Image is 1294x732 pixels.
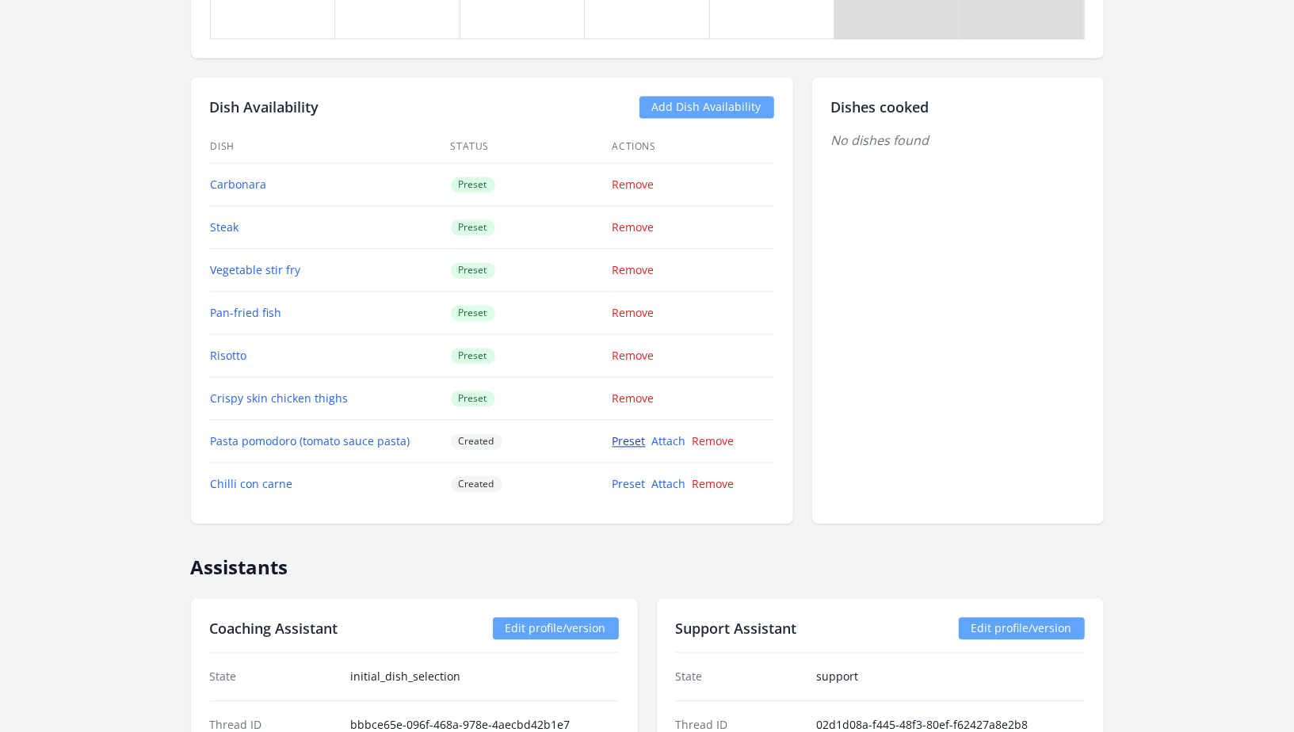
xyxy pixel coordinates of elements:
[211,391,349,406] a: Crispy skin chicken thighs
[210,96,319,118] h2: Dish Availability
[639,96,774,118] a: Add Dish Availability
[613,262,655,277] a: Remove
[693,476,735,491] a: Remove
[451,433,502,449] span: Created
[613,305,655,320] a: Remove
[210,669,338,684] dt: State
[211,433,410,448] a: Pasta pomodoro (tomato sauce pasta)
[451,391,495,406] span: Preset
[693,433,735,448] a: Remove
[493,617,619,639] a: Edit profile/version
[350,669,619,684] dd: initial_dish_selection
[652,476,686,491] a: Attach
[191,543,1104,579] h2: Assistants
[210,131,450,163] th: Dish
[676,669,804,684] dt: State
[959,617,1085,639] a: Edit profile/version
[211,348,247,363] a: Risotto
[831,131,1085,150] p: No dishes found
[451,219,495,235] span: Preset
[816,669,1085,684] dd: support
[211,305,282,320] a: Pan-fried fish
[652,433,686,448] a: Attach
[451,177,495,193] span: Preset
[613,348,655,363] a: Remove
[613,219,655,234] a: Remove
[612,131,774,163] th: Actions
[451,305,495,321] span: Preset
[613,433,646,448] a: Preset
[451,348,495,364] span: Preset
[613,177,655,192] a: Remove
[676,617,797,639] h2: Support Assistant
[211,476,293,491] a: Chilli con carne
[211,177,267,192] a: Carbonara
[831,96,1085,118] h2: Dishes cooked
[613,476,646,491] a: Preset
[210,617,338,639] h2: Coaching Assistant
[451,476,502,492] span: Created
[450,131,612,163] th: Status
[613,391,655,406] a: Remove
[211,262,301,277] a: Vegetable stir fry
[451,262,495,278] span: Preset
[211,219,239,234] a: Steak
